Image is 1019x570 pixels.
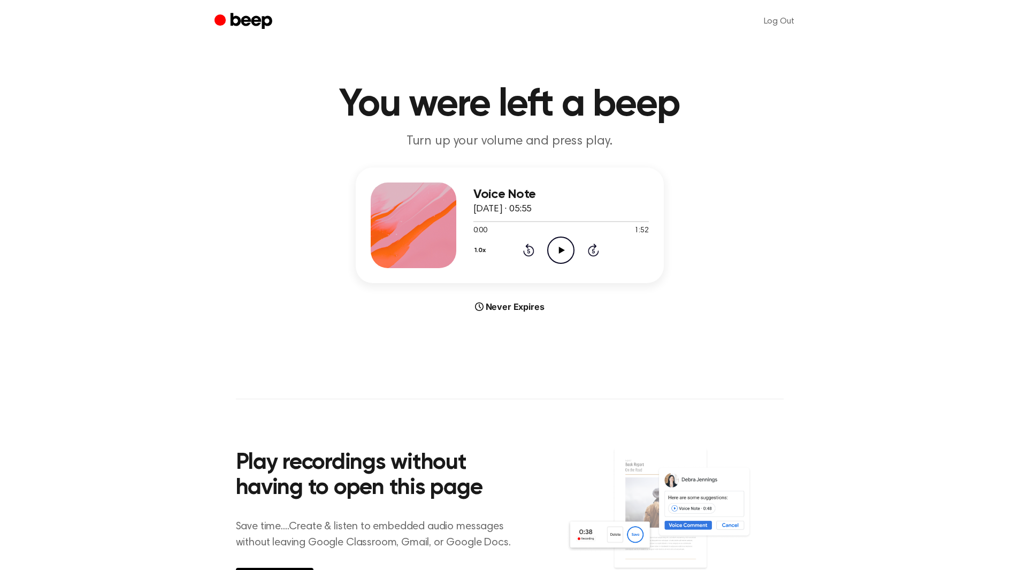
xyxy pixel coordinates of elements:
[236,519,524,551] p: Save time....Create & listen to embedded audio messages without leaving Google Classroom, Gmail, ...
[473,225,487,237] span: 0:00
[473,187,649,202] h3: Voice Note
[236,86,784,124] h1: You were left a beep
[753,9,805,34] a: Log Out
[236,451,524,501] h2: Play recordings without having to open this page
[304,133,715,150] p: Turn up your volume and press play.
[214,11,275,32] a: Beep
[473,204,532,214] span: [DATE] · 05:55
[356,300,664,313] div: Never Expires
[634,225,648,237] span: 1:52
[473,241,490,260] button: 1.0x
